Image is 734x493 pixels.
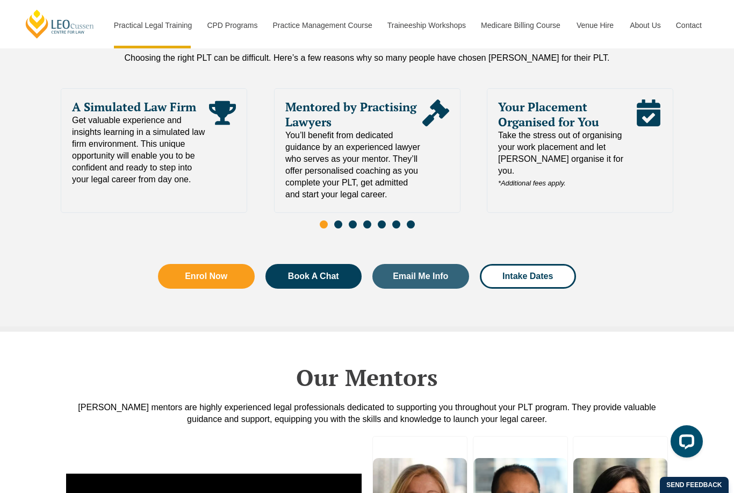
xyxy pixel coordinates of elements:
a: Practical Legal Training [106,2,199,48]
div: Read More [209,99,236,185]
div: Read More [422,99,449,201]
div: 1 / 7 [61,88,247,213]
a: Email Me Info [372,264,469,289]
span: Get valuable experience and insights learning in a simulated law firm environment. This unique op... [72,115,209,185]
a: Contact [668,2,710,48]
span: Book A Chat [288,272,339,281]
span: Go to slide 4 [363,220,371,228]
em: *Additional fees apply. [498,179,566,187]
div: [PERSON_NAME] mentors are highly experienced legal professionals dedicated to supporting you thro... [61,402,673,425]
a: Traineeship Workshops [379,2,473,48]
a: Enrol Now [158,264,255,289]
span: Go to slide 7 [407,220,415,228]
a: Medicare Billing Course [473,2,569,48]
a: Practice Management Course [265,2,379,48]
div: Choosing the right PLT can be difficult. Here’s a few reasons why so many people have chosen [PER... [61,52,673,64]
div: 2 / 7 [274,88,460,213]
span: Go to slide 5 [378,220,386,228]
div: 3 / 7 [487,88,673,213]
span: Go to slide 6 [392,220,400,228]
iframe: LiveChat chat widget [662,421,707,466]
a: Venue Hire [569,2,622,48]
h2: Our Mentors [61,364,673,391]
a: Book A Chat [265,264,362,289]
span: Enrol Now [185,272,227,281]
span: Your Placement Organised for You [498,99,635,130]
div: Read More [635,99,662,189]
a: About Us [622,2,668,48]
span: Intake Dates [502,272,553,281]
span: Take the stress out of organising your work placement and let [PERSON_NAME] organise it for you. [498,130,635,189]
a: CPD Programs [199,2,264,48]
div: Slides [61,88,673,234]
span: A Simulated Law Firm [72,99,209,115]
span: Go to slide 2 [334,220,342,228]
span: Go to slide 3 [349,220,357,228]
span: Mentored by Practising Lawyers [285,99,422,130]
a: [PERSON_NAME] Centre for Law [24,9,96,39]
span: Email Me Info [393,272,448,281]
a: Intake Dates [480,264,577,289]
span: Go to slide 1 [320,220,328,228]
span: You’ll benefit from dedicated guidance by an experienced lawyer who serves as your mentor. They’l... [285,130,422,201]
